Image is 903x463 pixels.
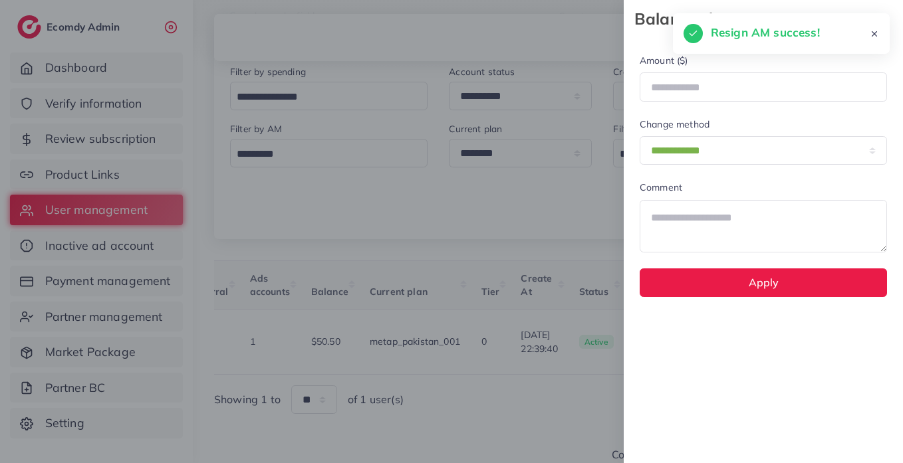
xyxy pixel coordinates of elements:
[640,54,887,72] legend: Amount ($)
[640,118,887,136] legend: Change method
[866,5,892,33] button: Close
[640,181,887,199] legend: Comment
[634,7,866,31] strong: Balance change
[749,276,779,289] span: Apply
[711,24,820,41] h5: Resign AM success!
[866,6,892,33] svg: x
[640,268,887,297] button: Apply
